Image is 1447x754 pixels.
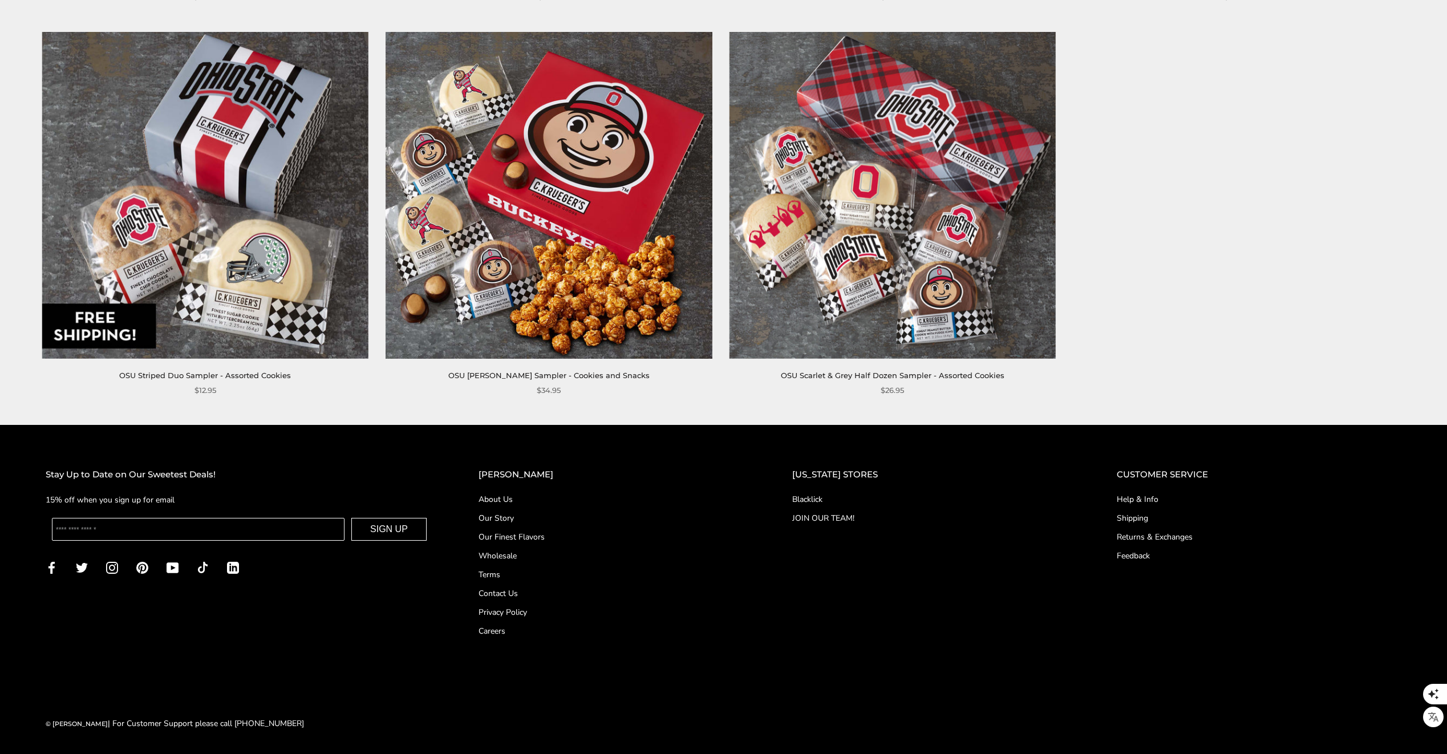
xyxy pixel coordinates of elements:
a: OSU [PERSON_NAME] Sampler - Cookies and Snacks [448,371,650,380]
a: Facebook [46,561,58,574]
img: OSU Brutus Buckeye Sampler - Cookies and Snacks [386,32,712,359]
iframe: Sign Up via Text for Offers [9,711,118,745]
a: Twitter [76,561,88,574]
input: Enter your email [52,518,344,541]
a: Privacy Policy [479,606,747,618]
img: OSU Scarlet & Grey Half Dozen Sampler - Assorted Cookies [729,32,1056,359]
a: Careers [479,625,747,637]
a: Terms [479,569,747,581]
a: JOIN OUR TEAM! [792,512,1071,524]
a: OSU Scarlet & Grey Half Dozen Sampler - Assorted Cookies [781,371,1004,380]
h2: [US_STATE] STORES [792,468,1071,482]
h2: Stay Up to Date on Our Sweetest Deals! [46,468,433,482]
a: Shipping [1117,512,1401,524]
a: Help & Info [1117,493,1401,505]
h2: CUSTOMER SERVICE [1117,468,1401,482]
span: $34.95 [537,384,561,396]
a: Wholesale [479,550,747,562]
span: $12.95 [194,384,216,396]
a: Returns & Exchanges [1117,531,1401,543]
a: OSU Striped Duo Sampler - Assorted Cookies [119,371,291,380]
img: OSU Striped Duo Sampler - Assorted Cookies [42,32,368,359]
a: TikTok [197,561,209,574]
a: Feedback [1117,550,1401,562]
a: Blacklick [792,493,1071,505]
a: Our Finest Flavors [479,531,747,543]
a: Contact Us [479,587,747,599]
button: SIGN UP [351,518,427,541]
a: About Us [479,493,747,505]
a: Our Story [479,512,747,524]
p: 15% off when you sign up for email [46,493,433,506]
div: | For Customer Support please call [PHONE_NUMBER] [46,717,304,730]
a: LinkedIn [227,561,239,574]
h2: [PERSON_NAME] [479,468,747,482]
a: Pinterest [136,561,148,574]
a: Instagram [106,561,118,574]
span: $26.95 [881,384,904,396]
a: YouTube [167,561,179,574]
